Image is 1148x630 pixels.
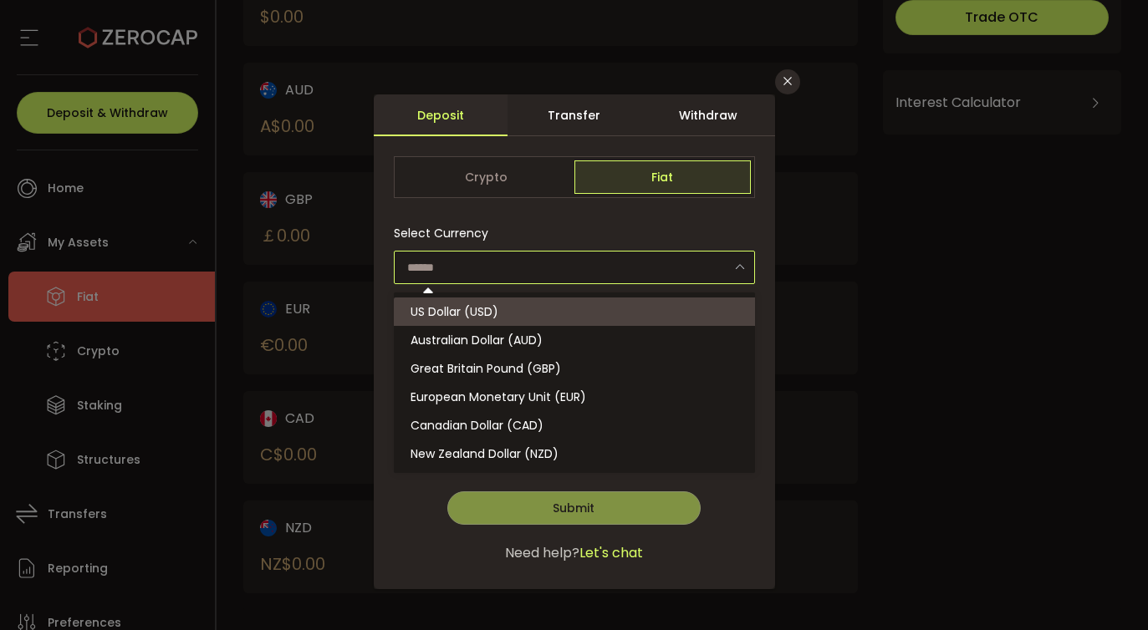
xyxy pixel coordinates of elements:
[411,445,559,462] span: New Zealand Dollar (NZD)
[394,225,498,241] label: Select Currency
[641,94,775,136] div: Withdraw
[374,94,775,589] div: dialog
[579,543,643,563] span: Let's chat
[574,160,751,194] span: Fiat
[411,360,561,377] span: Great Britain Pound (GBP)
[411,389,586,405] span: European Monetary Unit (EUR)
[411,332,543,348] span: Australian Dollar (AUD)
[447,491,700,525] button: Submit
[508,94,641,136] div: Transfer
[553,500,594,516] span: Submit
[411,417,543,434] span: Canadian Dollar (CAD)
[1064,550,1148,630] iframe: Chat Widget
[505,543,579,563] span: Need help?
[398,160,574,194] span: Crypto
[374,94,508,136] div: Deposit
[775,69,800,94] button: Close
[411,303,498,320] span: US Dollar (USD)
